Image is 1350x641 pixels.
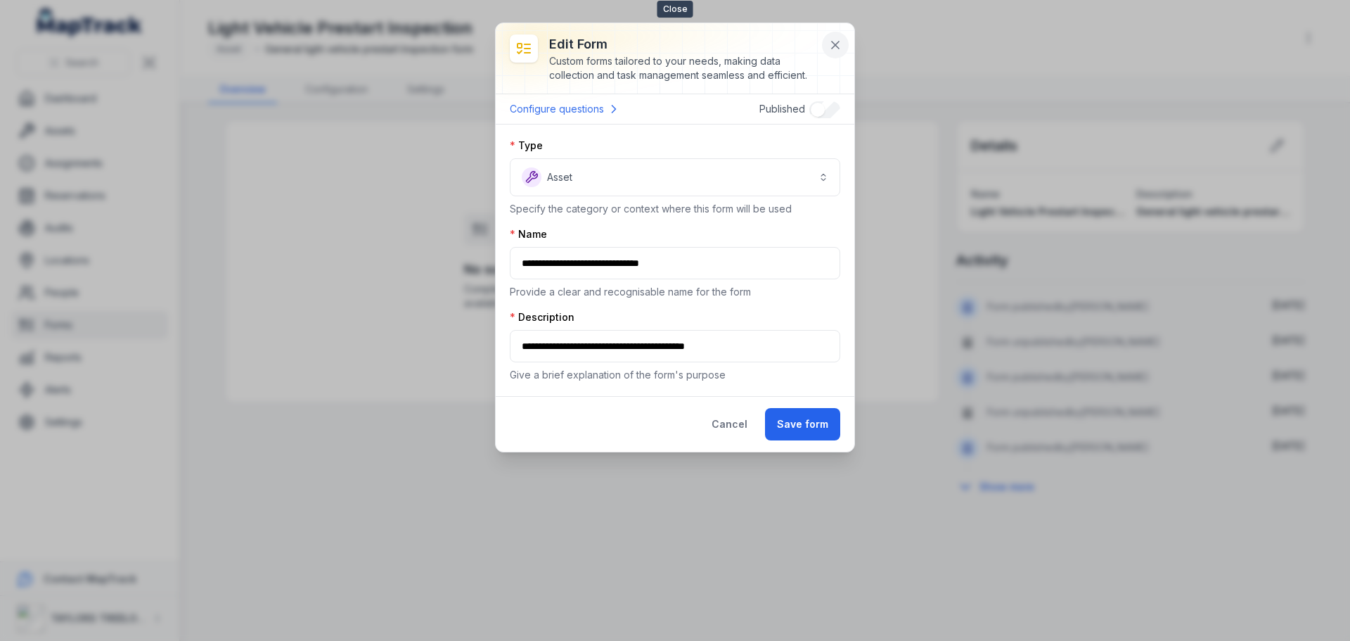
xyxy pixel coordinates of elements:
button: Save form [765,408,840,440]
label: Type [510,139,543,153]
p: Give a brief explanation of the form's purpose [510,368,840,382]
p: Specify the category or context where this form will be used [510,202,840,216]
p: Provide a clear and recognisable name for the form [510,285,840,299]
button: Cancel [700,408,759,440]
span: Close [657,1,693,18]
span: Published [759,103,805,115]
h3: Edit form [549,34,818,54]
label: Description [510,310,574,324]
button: Asset [510,158,840,196]
label: Name [510,227,547,241]
a: Configure questions [510,100,621,118]
div: Custom forms tailored to your needs, making data collection and task management seamless and effi... [549,54,818,82]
